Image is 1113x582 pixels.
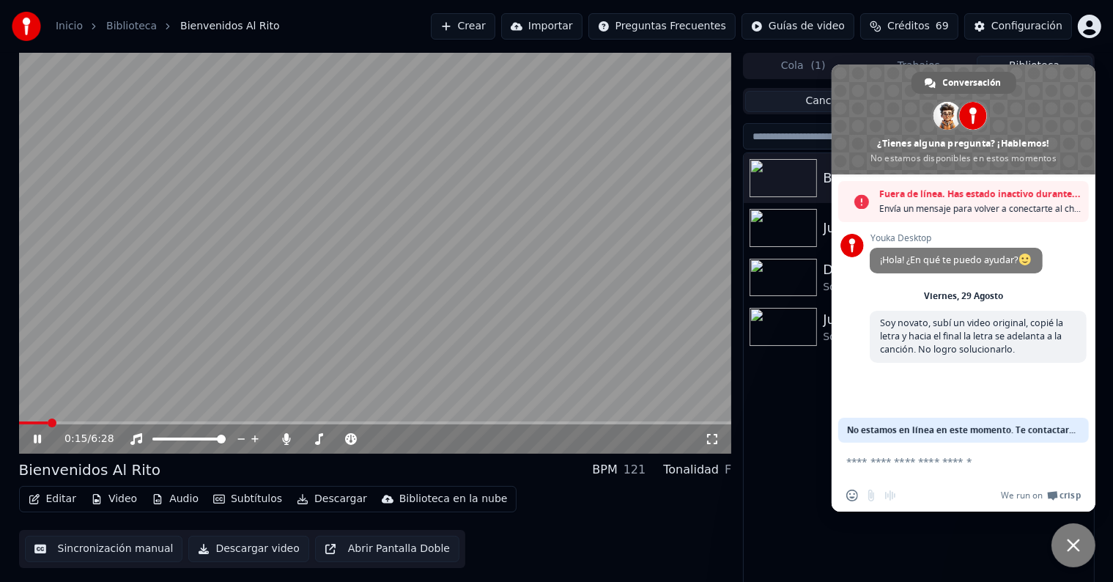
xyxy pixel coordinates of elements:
span: Conversación [943,72,1002,94]
button: Crear [431,13,495,40]
button: Cola [745,56,861,77]
span: Créditos [887,19,930,34]
div: 121 [624,461,646,479]
span: 0:15 [64,432,87,446]
button: Descargar [291,489,373,509]
button: Canciones [745,91,919,112]
button: Descargar video [188,536,308,562]
button: Créditos69 [860,13,958,40]
div: Viernes, 29 Agosto [924,292,1003,301]
div: Bienvenidos Al Rito [823,168,1087,188]
div: Soda Stereo [823,330,1087,345]
a: Conversación [912,72,1016,94]
button: Sincronización manual [25,536,183,562]
div: Soda Stereo [823,280,1087,295]
span: Envía un mensaje para volver a conectarte al chat. [879,202,1081,216]
div: Bienvenidos Al Rito [19,460,160,480]
img: youka [12,12,41,41]
span: We run on [1001,490,1043,501]
button: Subtítulos [207,489,288,509]
span: Bienvenidos Al Rito [180,19,279,34]
span: No estamos en línea en este momento. Te contactaremos por correo electrónico. [847,418,1080,443]
div: Biblioteca en la nube [399,492,508,507]
span: Insertar un emoji [846,490,858,501]
button: Abrir Pantalla Doble [315,536,459,562]
button: Configuración [964,13,1072,40]
button: Trabajos [861,56,977,77]
span: Fuera de línea. Has estado inactivo durante algún tiempo. [879,187,1081,202]
a: Inicio [56,19,83,34]
div: Juego de seducción 2 [823,218,1087,238]
div: De Musica Ligera [823,259,1087,280]
span: ( 1 ) [811,59,826,73]
span: 69 [936,19,949,34]
button: Audio [146,489,204,509]
span: 6:28 [91,432,114,446]
button: Video [85,489,143,509]
button: Guías de video [742,13,854,40]
button: Preguntas Frecuentes [588,13,736,40]
nav: breadcrumb [56,19,280,34]
span: Crisp [1060,490,1081,501]
span: Youka Desktop [870,233,1043,243]
div: / [64,432,100,446]
textarea: Escribe aquí tu mensaje... [846,443,1051,479]
button: Editar [23,489,82,509]
div: F [725,461,731,479]
a: Cerrar el chat [1051,523,1095,567]
div: Tonalidad [663,461,719,479]
a: Biblioteca [106,19,157,34]
div: Configuración [991,19,1062,34]
div: Juegos De Seducción [823,309,1087,330]
button: Biblioteca [977,56,1092,77]
button: Importar [501,13,583,40]
span: Soy novato, subí un video original, copié la letra y hacia el final la letra se adelanta a la can... [880,317,1063,356]
div: BPM [592,461,617,479]
span: ¡Hola! ¿En qué te puedo ayudar? [880,254,1032,266]
a: We run onCrisp [1001,490,1081,501]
